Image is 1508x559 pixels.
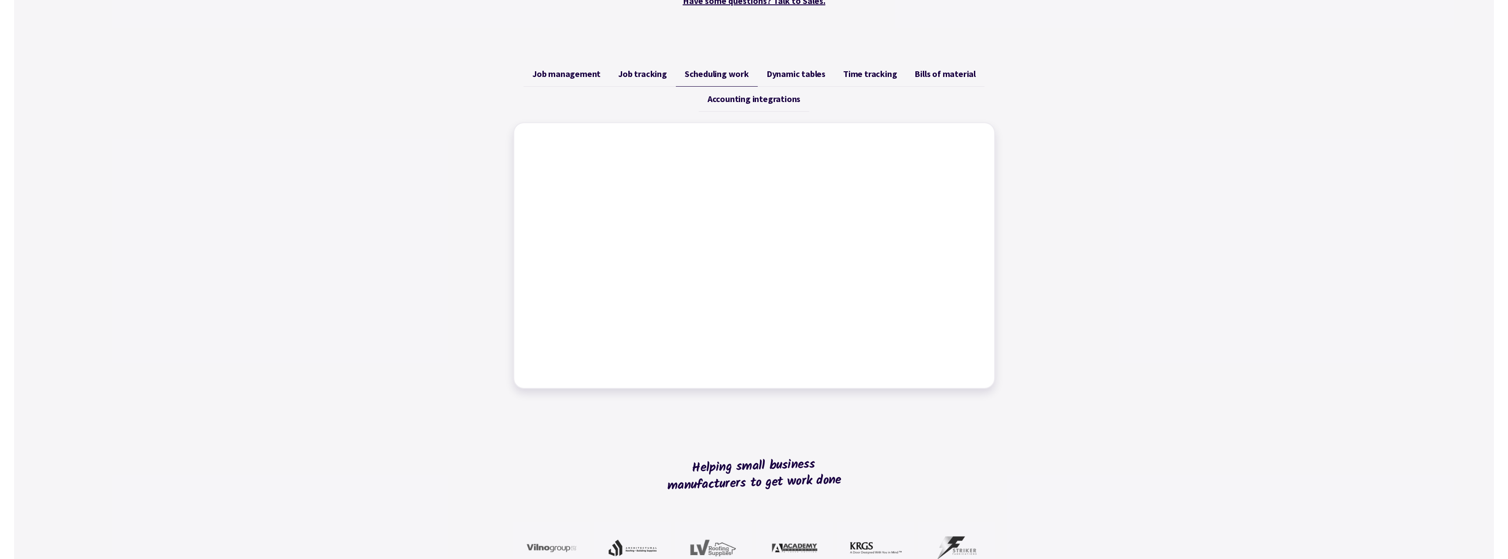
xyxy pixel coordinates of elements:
span: Scheduling work [685,69,749,79]
span: Job tracking [618,69,667,79]
iframe: Chat Widget [1361,464,1508,559]
span: Time tracking [843,69,897,79]
span: Accounting integrations [708,94,800,104]
span: Bills of material [914,69,976,79]
h2: Helping small business manufacturers to get work done [656,424,853,526]
iframe: Factory - Scheduling work and events using Planner [523,132,985,379]
span: Dynamic tables [767,69,826,79]
span: Job management [532,69,601,79]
